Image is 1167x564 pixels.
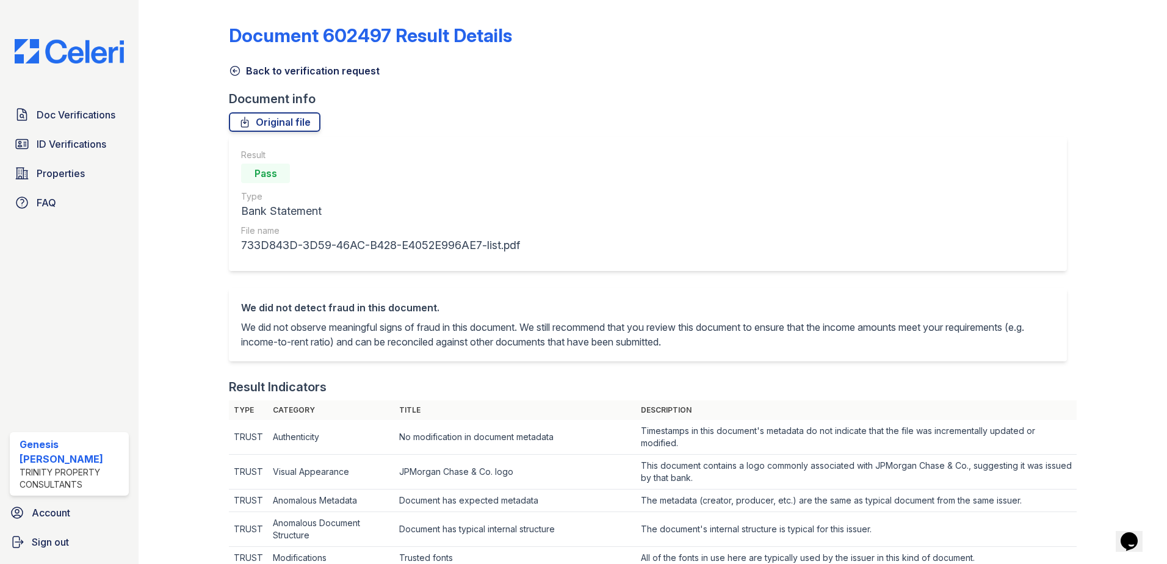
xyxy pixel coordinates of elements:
[5,39,134,63] img: CE_Logo_Blue-a8612792a0a2168367f1c8372b55b34899dd931a85d93a1a3d3e32e68fde9ad4.png
[636,420,1077,455] td: Timestamps in this document's metadata do not indicate that the file was incrementally updated or...
[394,420,636,455] td: No modification in document metadata
[268,512,394,547] td: Anomalous Document Structure
[20,437,124,466] div: Genesis [PERSON_NAME]
[10,190,129,215] a: FAQ
[20,466,124,491] div: Trinity Property Consultants
[394,512,636,547] td: Document has typical internal structure
[241,320,1055,349] p: We did not observe meaningful signs of fraud in this document. We still recommend that you review...
[10,103,129,127] a: Doc Verifications
[229,512,268,547] td: TRUST
[268,400,394,420] th: Category
[32,505,70,520] span: Account
[636,455,1077,490] td: This document contains a logo commonly associated with JPMorgan Chase & Co., suggesting it was is...
[394,490,636,512] td: Document has expected metadata
[394,400,636,420] th: Title
[241,149,520,161] div: Result
[268,455,394,490] td: Visual Appearance
[241,164,290,183] div: Pass
[229,90,1077,107] div: Document info
[229,378,327,396] div: Result Indicators
[32,535,69,549] span: Sign out
[229,400,268,420] th: Type
[229,490,268,512] td: TRUST
[241,203,520,220] div: Bank Statement
[229,420,268,455] td: TRUST
[229,63,380,78] a: Back to verification request
[37,195,56,210] span: FAQ
[37,166,85,181] span: Properties
[241,190,520,203] div: Type
[229,112,320,132] a: Original file
[636,490,1077,512] td: The metadata (creator, producer, etc.) are the same as typical document from the same issuer.
[5,530,134,554] a: Sign out
[241,225,520,237] div: File name
[37,137,106,151] span: ID Verifications
[241,237,520,254] div: 733D843D-3D59-46AC-B428-E4052E996AE7-list.pdf
[636,512,1077,547] td: The document's internal structure is typical for this issuer.
[10,161,129,186] a: Properties
[10,132,129,156] a: ID Verifications
[268,490,394,512] td: Anomalous Metadata
[5,501,134,525] a: Account
[229,455,268,490] td: TRUST
[229,24,512,46] a: Document 602497 Result Details
[268,420,394,455] td: Authenticity
[394,455,636,490] td: JPMorgan Chase & Co. logo
[636,400,1077,420] th: Description
[37,107,115,122] span: Doc Verifications
[241,300,1055,315] div: We did not detect fraud in this document.
[1116,515,1155,552] iframe: chat widget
